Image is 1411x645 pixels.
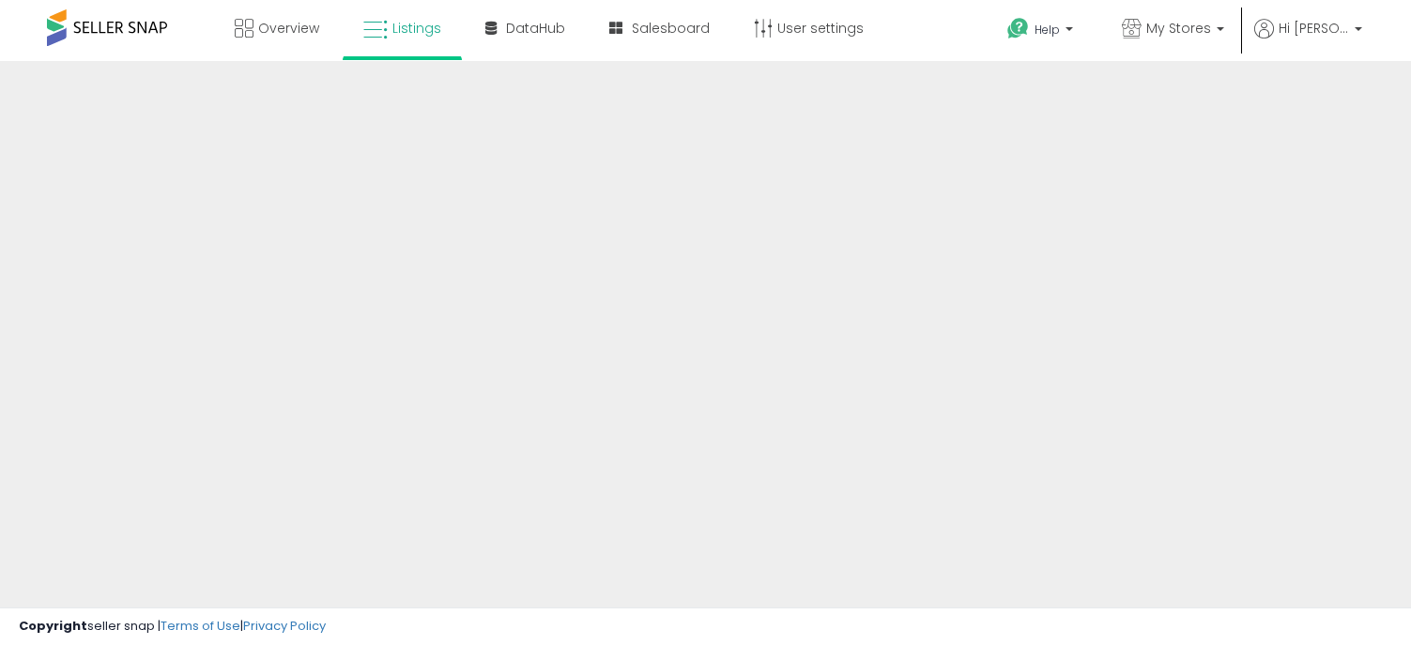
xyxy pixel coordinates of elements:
[19,618,326,636] div: seller snap | |
[258,19,319,38] span: Overview
[1035,22,1060,38] span: Help
[632,19,710,38] span: Salesboard
[1006,17,1030,40] i: Get Help
[243,617,326,635] a: Privacy Policy
[392,19,441,38] span: Listings
[161,617,240,635] a: Terms of Use
[19,617,87,635] strong: Copyright
[1146,19,1211,38] span: My Stores
[1254,19,1362,61] a: Hi [PERSON_NAME]
[1279,19,1349,38] span: Hi [PERSON_NAME]
[506,19,565,38] span: DataHub
[992,3,1092,61] a: Help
